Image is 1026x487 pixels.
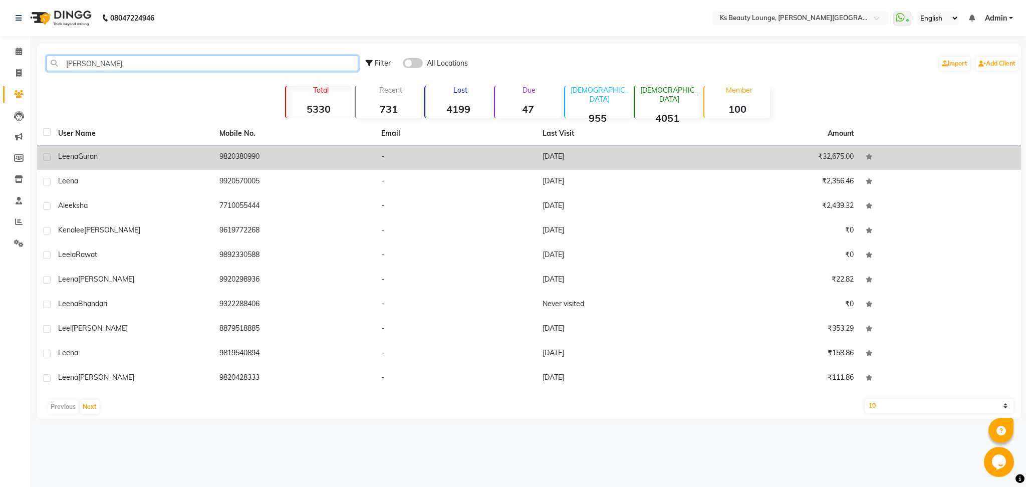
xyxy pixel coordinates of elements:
td: [DATE] [537,268,698,293]
td: - [375,366,537,391]
strong: 955 [565,112,631,124]
td: Never visited [537,293,698,317]
span: Kenalee [58,225,84,234]
td: - [375,170,537,194]
td: - [375,194,537,219]
span: Bhandari [78,299,107,308]
a: Add Client [976,57,1018,71]
td: 9820380990 [213,145,375,170]
img: logo [26,4,94,32]
span: Leena [58,299,78,308]
td: [DATE] [537,317,698,342]
td: [DATE] [537,219,698,243]
td: ₹111.86 [698,366,859,391]
td: - [375,342,537,366]
td: - [375,243,537,268]
iframe: chat widget [984,447,1016,477]
span: Rawat [76,250,97,259]
strong: 731 [356,103,421,115]
td: 9619772268 [213,219,375,243]
strong: 4199 [425,103,491,115]
span: Admin [985,13,1007,24]
th: User Name [52,122,213,145]
td: ₹158.86 [698,342,859,366]
td: ₹22.82 [698,268,859,293]
td: 7710055444 [213,194,375,219]
td: ₹2,356.46 [698,170,859,194]
strong: 100 [704,103,770,115]
strong: 4051 [635,112,700,124]
td: - [375,317,537,342]
td: 9892330588 [213,243,375,268]
td: - [375,219,537,243]
td: 9820428333 [213,366,375,391]
th: Email [375,122,537,145]
td: 9819540894 [213,342,375,366]
span: [PERSON_NAME] [78,275,134,284]
td: ₹0 [698,219,859,243]
p: Due [497,86,561,95]
td: 9322288406 [213,293,375,317]
p: [DEMOGRAPHIC_DATA] [639,86,700,104]
span: Guran [78,152,98,161]
td: 9920298936 [213,268,375,293]
span: [PERSON_NAME] [84,225,140,234]
td: ₹0 [698,293,859,317]
span: Leena [58,348,78,357]
p: Lost [429,86,491,95]
span: Filter [375,59,391,68]
span: Leel [58,324,72,333]
p: Member [708,86,770,95]
strong: 47 [495,103,561,115]
span: Leena [58,373,78,382]
span: [PERSON_NAME] [72,324,128,333]
td: [DATE] [537,170,698,194]
input: Search by Name/Mobile/Email/Code [47,56,358,71]
th: Last Visit [537,122,698,145]
b: 08047224946 [110,4,154,32]
td: [DATE] [537,243,698,268]
td: ₹353.29 [698,317,859,342]
td: 9920570005 [213,170,375,194]
td: [DATE] [537,145,698,170]
strong: 5330 [286,103,352,115]
p: [DEMOGRAPHIC_DATA] [569,86,631,104]
td: [DATE] [537,194,698,219]
p: Total [290,86,352,95]
span: Leena [58,275,78,284]
td: 8879518885 [213,317,375,342]
span: Leela [58,250,76,259]
a: Import [939,57,970,71]
td: ₹32,675.00 [698,145,859,170]
span: [PERSON_NAME] [78,373,134,382]
span: Leena [58,152,78,161]
td: ₹0 [698,243,859,268]
td: - [375,293,537,317]
td: - [375,268,537,293]
span: All Locations [427,58,468,69]
button: Next [80,400,99,414]
span: Aleeksha [58,201,88,210]
th: Mobile No. [213,122,375,145]
td: ₹2,439.32 [698,194,859,219]
td: - [375,145,537,170]
td: [DATE] [537,366,698,391]
span: Leena [58,176,78,185]
th: Amount [822,122,860,145]
td: [DATE] [537,342,698,366]
p: Recent [360,86,421,95]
